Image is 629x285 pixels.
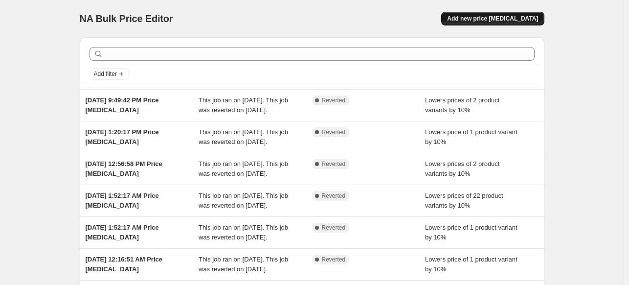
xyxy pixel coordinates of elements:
[199,128,288,145] span: This job ran on [DATE]. This job was reverted on [DATE].
[86,224,159,241] span: [DATE] 1:52:17 AM Price [MEDICAL_DATA]
[86,128,159,145] span: [DATE] 1:20:17 PM Price [MEDICAL_DATA]
[199,256,288,273] span: This job ran on [DATE]. This job was reverted on [DATE].
[322,224,346,232] span: Reverted
[86,160,162,177] span: [DATE] 12:56:58 PM Price [MEDICAL_DATA]
[322,192,346,200] span: Reverted
[199,192,288,209] span: This job ran on [DATE]. This job was reverted on [DATE].
[86,96,159,114] span: [DATE] 9:49:42 PM Price [MEDICAL_DATA]
[199,224,288,241] span: This job ran on [DATE]. This job was reverted on [DATE].
[425,192,503,209] span: Lowers prices of 22 product variants by 10%
[322,96,346,104] span: Reverted
[322,256,346,263] span: Reverted
[322,128,346,136] span: Reverted
[199,96,288,114] span: This job ran on [DATE]. This job was reverted on [DATE].
[425,96,499,114] span: Lowers prices of 2 product variants by 10%
[322,160,346,168] span: Reverted
[94,70,117,78] span: Add filter
[80,13,173,24] span: NA Bulk Price Editor
[425,160,499,177] span: Lowers prices of 2 product variants by 10%
[425,224,517,241] span: Lowers price of 1 product variant by 10%
[441,12,544,25] button: Add new price [MEDICAL_DATA]
[425,128,517,145] span: Lowers price of 1 product variant by 10%
[447,15,538,23] span: Add new price [MEDICAL_DATA]
[86,192,159,209] span: [DATE] 1:52:17 AM Price [MEDICAL_DATA]
[86,256,163,273] span: [DATE] 12:16:51 AM Price [MEDICAL_DATA]
[90,68,129,80] button: Add filter
[199,160,288,177] span: This job ran on [DATE]. This job was reverted on [DATE].
[425,256,517,273] span: Lowers price of 1 product variant by 10%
